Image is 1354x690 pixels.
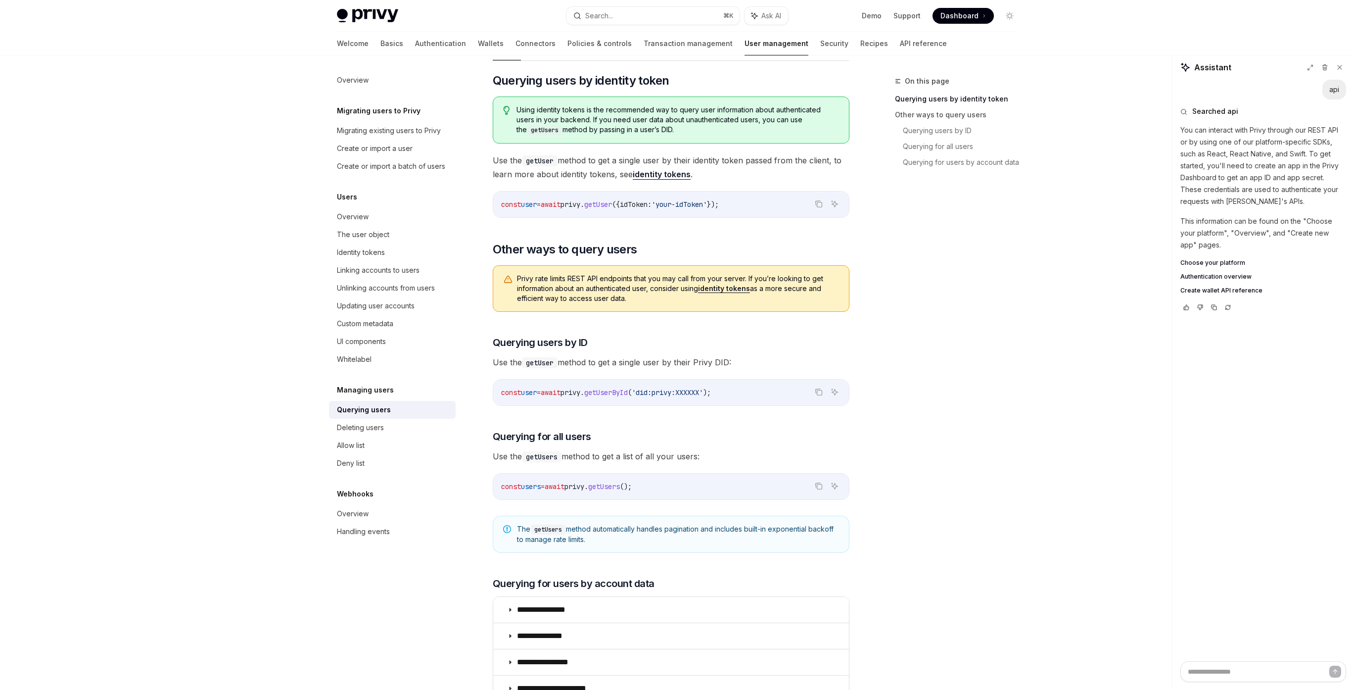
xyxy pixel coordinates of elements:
a: identity tokens [698,284,750,293]
a: Updating user accounts [329,297,456,315]
div: The user object [337,229,389,241]
span: }); [707,200,719,209]
button: Ask AI [828,197,841,210]
span: Ask AI [761,11,781,21]
a: Handling events [329,523,456,541]
a: Querying users [329,401,456,419]
span: privy [560,200,580,209]
span: = [537,388,541,397]
span: On this page [905,75,949,87]
span: await [545,482,564,491]
svg: Note [503,525,511,533]
div: Search... [585,10,613,22]
div: Deleting users [337,422,384,434]
div: Migrating existing users to Privy [337,125,441,137]
span: The method automatically handles pagination and includes built-in exponential backoff to manage r... [517,524,839,544]
a: Other ways to query users [895,107,1026,123]
div: Updating user accounts [337,300,415,312]
span: const [501,388,521,397]
span: Searched api [1192,106,1238,116]
span: . [584,482,588,491]
img: light logo [337,9,398,23]
a: Create wallet API reference [1180,287,1346,295]
h5: Migrating users to Privy [337,105,420,117]
span: Privy rate limits REST API endpoints that you may call from your server. If you’re looking to get... [517,274,839,303]
span: Using identity tokens is the recommended way to query user information about authenticated users ... [516,105,839,135]
a: Create or import a user [329,140,456,157]
p: This information can be found on the "Choose your platform", "Overview", and "Create new app" pages. [1180,215,1346,251]
div: Whitelabel [337,353,372,365]
h5: Users [337,191,357,203]
span: . [580,388,584,397]
span: Authentication overview [1180,273,1252,281]
code: getUser [522,357,558,368]
h5: Managing users [337,384,394,396]
a: Welcome [337,32,369,55]
a: Overview [329,208,456,226]
a: Querying for users by account data [903,154,1026,170]
div: Create or import a user [337,143,413,154]
span: Assistant [1194,61,1231,73]
div: Deny list [337,457,365,469]
button: Send message [1329,666,1341,678]
a: Connectors [515,32,556,55]
span: = [541,482,545,491]
div: Custom metadata [337,318,393,330]
span: await [541,200,560,209]
a: Support [893,11,921,21]
svg: Tip [503,106,510,115]
span: Use the method to get a list of all your users: [493,449,849,463]
div: Identity tokens [337,246,385,258]
p: You can interact with Privy through our REST API or by using one of our platform-specific SDKs, s... [1180,124,1346,207]
div: Overview [337,508,369,520]
a: Security [820,32,848,55]
div: Linking accounts to users [337,264,420,276]
svg: Warning [503,275,513,285]
code: getUsers [522,451,561,462]
div: Overview [337,74,369,86]
span: users [521,482,541,491]
span: getUser [584,200,612,209]
a: Basics [380,32,403,55]
a: Migrating existing users to Privy [329,122,456,140]
span: Querying for users by account data [493,577,654,591]
a: Transaction management [644,32,733,55]
a: Whitelabel [329,350,456,368]
a: Overview [329,71,456,89]
span: getUsers [588,482,620,491]
a: The user object [329,226,456,244]
a: Unlinking accounts from users [329,279,456,297]
a: Wallets [478,32,504,55]
div: Allow list [337,440,365,451]
span: (); [620,482,632,491]
a: Deleting users [329,419,456,437]
span: privy [560,388,580,397]
button: Ask AI [828,480,841,493]
div: UI components [337,336,386,347]
a: Querying users by ID [903,123,1026,139]
span: ({ [612,200,620,209]
span: Querying users by identity token [493,73,669,89]
span: const [501,200,521,209]
span: const [501,482,521,491]
span: 'did:privy:XXXXXX' [632,388,703,397]
span: Dashboard [940,11,979,21]
a: Querying for all users [903,139,1026,154]
a: Deny list [329,454,456,472]
div: Overview [337,211,369,223]
button: Toggle dark mode [1002,8,1018,24]
span: = [537,200,541,209]
a: Querying users by identity token [895,91,1026,107]
span: ( [628,388,632,397]
button: Search...⌘K [566,7,740,25]
span: Use the method to get a single user by their Privy DID: [493,355,849,369]
a: UI components [329,333,456,350]
span: . [580,200,584,209]
a: Authentication [415,32,466,55]
a: Authentication overview [1180,273,1346,281]
a: Identity tokens [329,244,456,261]
a: Allow list [329,437,456,454]
div: api [1329,85,1339,95]
div: Unlinking accounts from users [337,282,435,294]
h5: Webhooks [337,488,374,500]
